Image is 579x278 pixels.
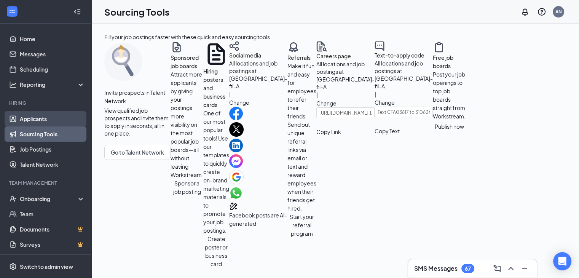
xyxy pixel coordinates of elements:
[104,5,169,18] h1: Sourcing Tools
[20,31,85,46] a: Home
[20,222,85,237] a: DocumentsCrown
[287,62,316,212] p: Make it fun and easy for employees to refer their friends. Send out unique referral links via ema...
[229,139,243,152] img: linkedinIcon
[229,90,287,98] div: |
[553,252,571,270] div: Open Intercom Messenger
[433,53,466,70] h4: Free job boards
[375,51,433,59] h4: Text-to-apply code
[375,41,384,51] img: text
[229,51,287,59] h4: Social media
[316,99,337,107] button: Change
[229,186,243,200] img: whatsappIcon
[520,7,530,16] svg: Notifications
[229,60,287,89] span: All locations and job postings at [GEOGRAPHIC_DATA]-fil-A
[375,127,400,135] button: Copy Text
[20,237,85,252] a: SurveysCrown
[518,262,531,275] button: Minimize
[20,62,85,77] a: Scheduling
[8,8,16,15] svg: WorkstreamLogo
[203,67,229,109] h4: Hiring posters and business cards
[20,111,85,126] a: Applicants
[316,128,341,136] button: Copy Link
[506,264,515,273] svg: ChevronUp
[287,41,300,53] img: badge
[73,8,81,16] svg: Collapse
[171,179,203,196] button: Sponsor a job posting
[20,46,85,62] a: Messages
[104,88,171,105] span: Invite prospects in Talent Network
[9,180,83,186] div: Team Management
[229,202,238,211] svg: MagicPencil
[375,60,433,89] span: All locations and job postings at [GEOGRAPHIC_DATA]-fil-A
[505,262,517,275] button: ChevronUp
[20,263,73,270] div: Switch to admin view
[20,195,78,203] div: Onboarding
[229,170,244,184] img: googleIcon
[203,235,229,268] button: Create poster or business card
[104,43,142,81] img: sourcing-tools
[203,109,229,235] p: One of our most popular tools! Use our templates to quickly create on-brand marketing materials t...
[104,145,171,160] button: Go to Talent Network
[20,206,85,222] a: Team
[520,264,529,273] svg: Minimize
[287,212,316,238] button: Start your referral program
[229,107,243,120] img: facebookIcon
[20,142,85,157] a: Job Postings
[104,107,171,137] span: View qualified job prospects and invite them to apply in seconds, all in one place.
[316,61,375,90] span: All locations and job postings at [GEOGRAPHIC_DATA]-fil-A
[375,90,433,98] div: |
[171,53,203,70] h4: Sponsored job boards
[229,98,249,107] button: Change
[20,126,85,142] a: Sourcing Tools
[203,41,229,67] svg: Document
[171,41,183,53] img: clipboard
[9,81,17,88] svg: Analysis
[20,157,85,172] a: Talent Network
[433,70,466,120] p: Post your job openings to top job boards straight from Workstream.
[171,70,203,179] p: Attract more applicants by giving your postings more visibility on the most popular job boards—al...
[316,52,375,60] h4: Careers page
[465,265,471,272] div: 67
[493,264,502,273] svg: ComposeMessage
[20,81,85,88] div: Reporting
[316,41,327,52] img: careers
[229,41,239,51] img: share
[9,263,17,270] svg: Settings
[287,53,316,62] h4: Referrals
[229,211,287,228] p: Facebook posts are AI-generated
[537,7,546,16] svg: QuestionInfo
[229,122,244,137] img: xIcon
[414,264,458,273] h3: SMS Messages
[433,120,466,133] button: Publish now
[433,41,445,53] img: clipboard
[555,8,562,15] div: AN
[9,195,17,203] svg: UserCheck
[375,98,395,107] button: Change
[9,100,83,106] div: Hiring
[491,262,503,275] button: ComposeMessage
[104,33,271,41] div: Fill your job postings faster with these quick and easy sourcing tools.
[316,91,375,99] div: |
[229,154,243,168] img: facebookMessengerIcon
